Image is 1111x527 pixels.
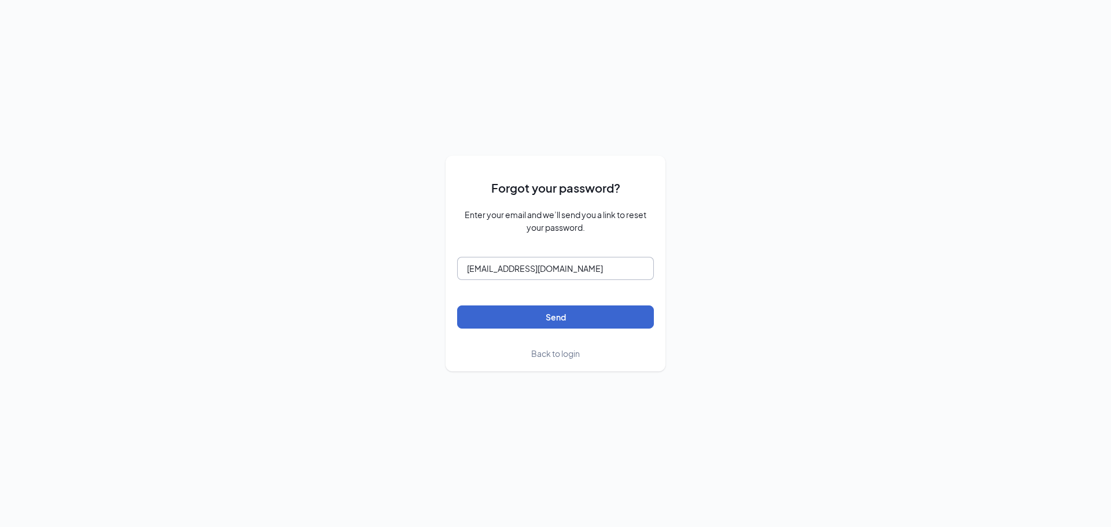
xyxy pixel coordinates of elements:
[531,348,580,359] span: Back to login
[457,305,654,329] button: Send
[531,347,580,360] a: Back to login
[491,179,620,197] span: Forgot your password?
[457,208,654,234] span: Enter your email and we’ll send you a link to reset your password.
[457,257,654,280] input: Email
